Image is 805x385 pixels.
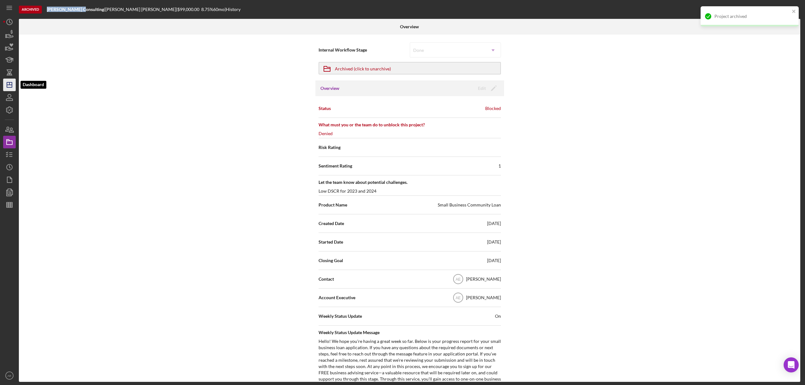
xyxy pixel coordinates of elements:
[319,62,501,74] button: Archived (click to unarchive)
[319,313,362,319] span: Weekly Status Update
[319,47,410,53] span: Internal Workflow Stage
[485,105,501,112] div: Blocked
[714,14,790,19] div: Project archived
[487,220,501,227] div: [DATE]
[8,374,12,377] text: AE
[213,7,225,12] div: 60 mo
[487,257,501,264] div: [DATE]
[319,144,341,151] span: Risk Rating
[47,7,105,12] div: |
[320,85,339,91] h3: Overview
[495,313,501,319] span: On
[792,9,796,15] button: close
[455,277,460,282] text: AE
[487,239,501,245] div: [DATE]
[3,369,16,382] button: AE
[319,188,376,194] div: Low DSCR for 2023 and 2024
[319,329,501,336] span: Weekly Status Update Message
[225,7,241,12] div: | History
[319,105,331,112] span: Status
[784,357,799,372] div: Open Intercom Messenger
[319,163,352,169] span: Sentiment Rating
[47,7,104,12] b: [PERSON_NAME] Consulting
[177,7,201,12] div: $99,000.00
[455,296,460,300] text: AE
[319,130,333,137] div: Denied
[474,84,499,93] button: Edit
[319,179,501,185] span: Let the team know about potential challenges.
[319,276,334,282] span: Contact
[498,163,501,169] div: 1
[201,7,213,12] div: 8.75 %
[466,276,501,282] div: [PERSON_NAME]
[319,257,343,264] span: Closing Goal
[466,294,501,301] div: [PERSON_NAME]
[319,220,344,227] span: Created Date
[19,6,42,14] div: Archived
[319,202,347,208] span: Product Name
[438,202,501,208] div: Small Business Community Loan
[319,239,343,245] span: Started Date
[400,24,419,29] b: Overview
[319,122,501,128] span: What must you or the team do to unblock this project?
[319,294,355,301] span: Account Executive
[335,63,391,74] div: Archived (click to unarchive)
[105,7,177,12] div: [PERSON_NAME] [PERSON_NAME] |
[478,84,486,93] div: Edit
